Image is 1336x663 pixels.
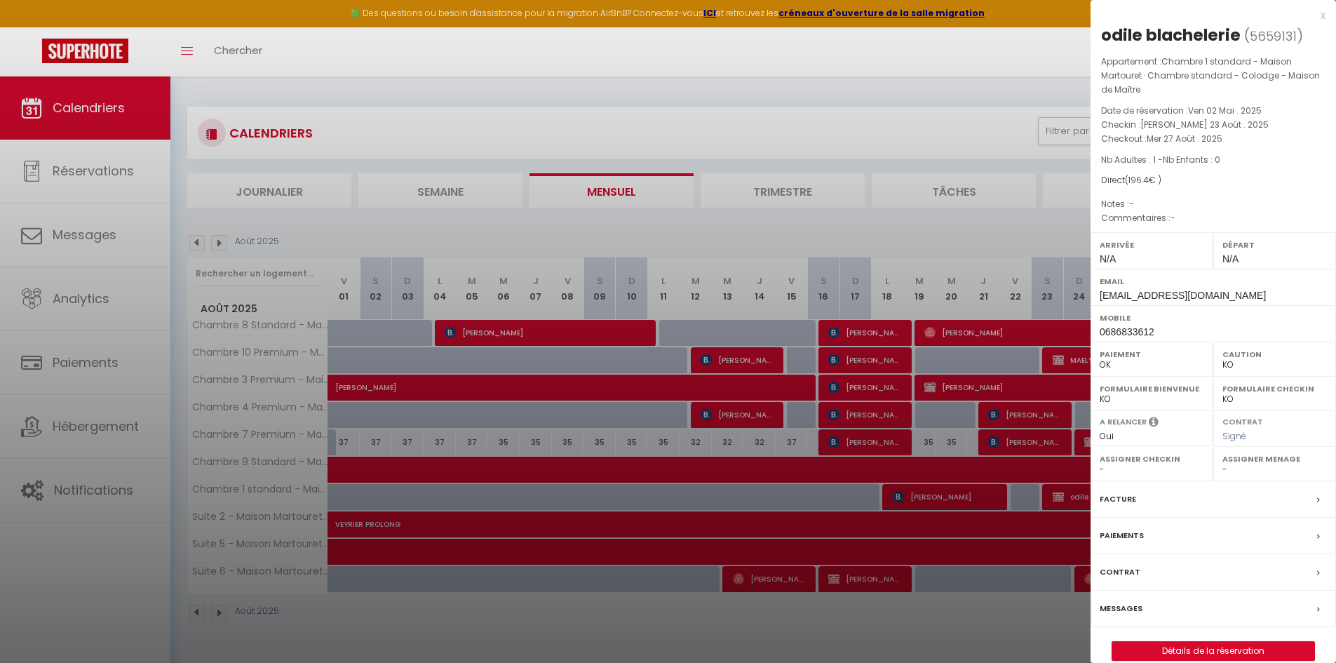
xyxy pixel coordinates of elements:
[1100,238,1204,252] label: Arrivée
[1100,452,1204,466] label: Assigner Checkin
[1100,382,1204,396] label: Formulaire Bienvenue
[1222,452,1327,466] label: Assigner Menage
[1112,641,1315,661] button: Détails de la réservation
[1222,416,1263,425] label: Contrat
[1100,290,1266,301] span: [EMAIL_ADDRESS][DOMAIN_NAME]
[1163,154,1220,166] span: Nb Enfants : 0
[1222,238,1327,252] label: Départ
[1188,105,1262,116] span: Ven 02 Mai . 2025
[1101,55,1320,95] span: Chambre 1 standard - Maison Martouret · Chambre standard - Colodge - Maison de Maître
[1222,347,1327,361] label: Caution
[1100,416,1147,428] label: A relancer
[1250,27,1297,45] span: 5659131
[1128,174,1149,186] span: 196.4
[1100,528,1144,543] label: Paiements
[1100,326,1154,337] span: 0686833612
[1101,118,1325,132] p: Checkin :
[1100,347,1204,361] label: Paiement
[1101,24,1241,46] div: odile blachelerie
[1101,104,1325,118] p: Date de réservation :
[1149,416,1159,431] i: Sélectionner OUI si vous souhaiter envoyer les séquences de messages post-checkout
[1101,154,1220,166] span: Nb Adultes : 1 -
[1100,565,1140,580] label: Contrat
[1222,430,1246,442] span: Signé
[1101,211,1325,225] p: Commentaires :
[1101,174,1325,187] div: Direct
[1100,274,1327,288] label: Email
[1222,382,1327,396] label: Formulaire Checkin
[1147,133,1222,145] span: Mer 27 Août . 2025
[1100,601,1142,616] label: Messages
[1100,311,1327,325] label: Mobile
[1129,198,1134,210] span: -
[1125,174,1161,186] span: ( € )
[1101,132,1325,146] p: Checkout :
[1101,55,1325,97] p: Appartement :
[1101,197,1325,211] p: Notes :
[1244,26,1303,46] span: ( )
[1222,253,1239,264] span: N/A
[1100,492,1136,507] label: Facture
[1112,642,1314,660] a: Détails de la réservation
[1170,212,1175,224] span: -
[1100,253,1116,264] span: N/A
[1091,7,1325,24] div: x
[1140,119,1269,130] span: [PERSON_NAME] 23 Août . 2025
